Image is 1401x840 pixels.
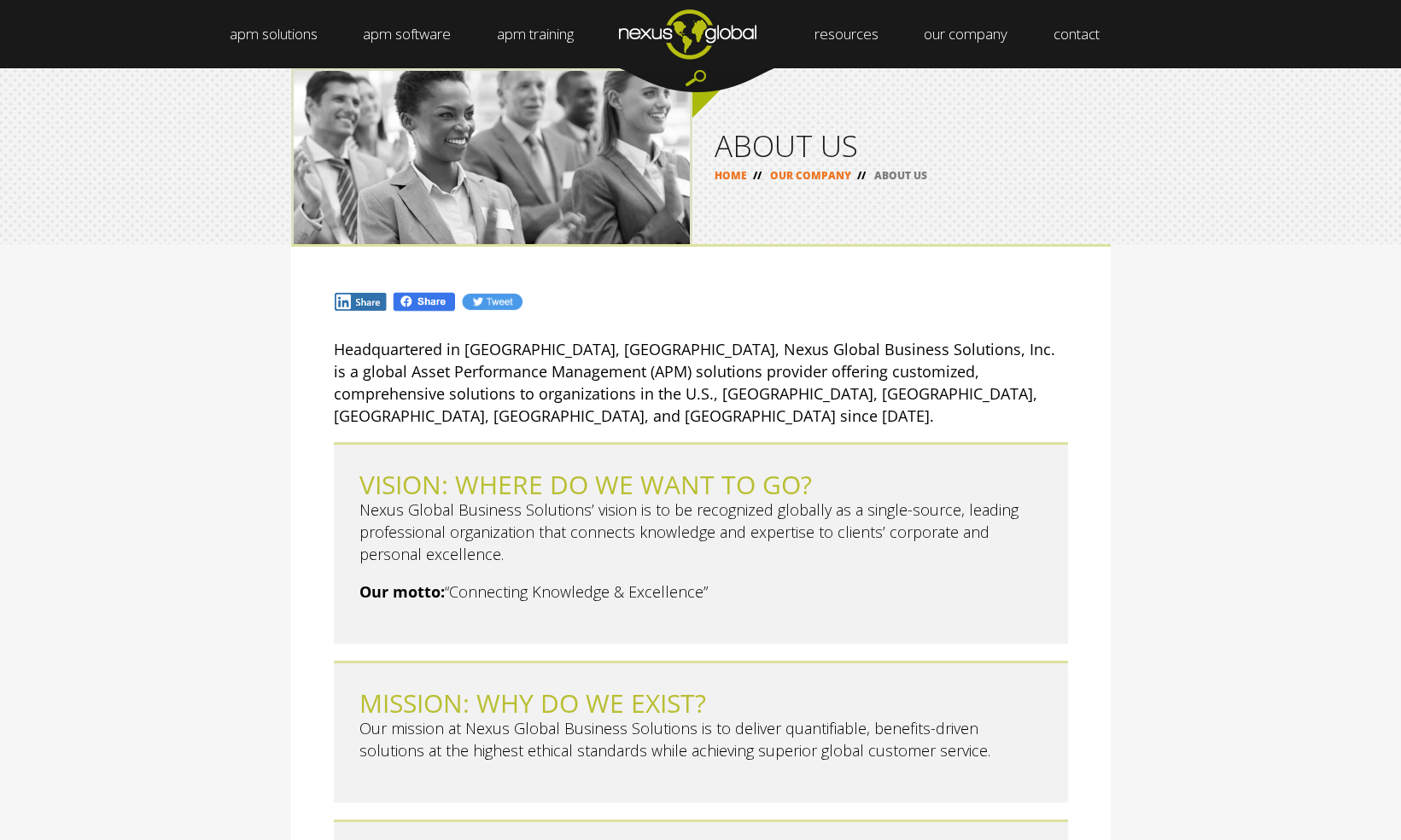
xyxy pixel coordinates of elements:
h1: ABOUT US [715,131,1089,160]
p: Nexus Global Business Solutions’ vision is to be recognized globally as a single-source, leading ... [359,499,1042,565]
img: Tw.jpg [461,292,522,312]
span: // [851,168,872,183]
p: “Connecting Knowledge & Excellence” [359,580,1042,603]
h2: VISION: WHERE DO WE WANT TO GO? [359,470,1042,499]
a: OUR COMPANY [770,168,851,183]
img: Fb.png [392,291,457,312]
span: // [747,168,768,183]
h2: MISSION: WHY DO WE EXIST? [359,689,1042,717]
p: Headquartered in [GEOGRAPHIC_DATA], [GEOGRAPHIC_DATA], Nexus Global Business Solutions, Inc. is a... [334,338,1068,427]
p: Our mission at Nexus Global Business Solutions is to deliver quantifiable, benefits-driven soluti... [359,717,1042,761]
strong: Our motto: [359,581,445,602]
img: In.jpg [334,292,388,312]
a: HOME [715,168,747,183]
